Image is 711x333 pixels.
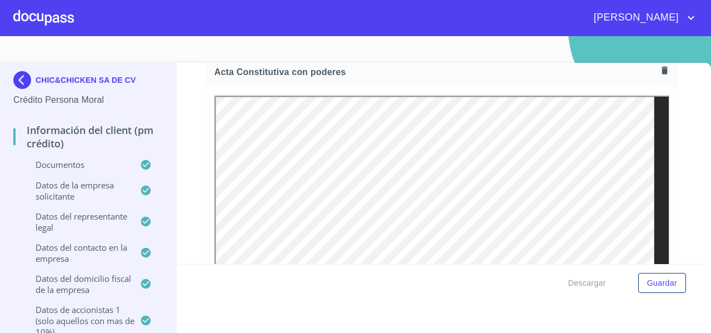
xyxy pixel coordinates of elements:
[13,211,140,233] p: Datos del representante legal
[568,276,606,290] span: Descargar
[13,273,140,295] p: Datos del domicilio fiscal de la empresa
[13,93,163,107] p: Crédito Persona Moral
[638,273,686,294] button: Guardar
[13,242,140,264] p: Datos del contacto en la empresa
[214,66,657,78] span: Acta Constitutiva con poderes
[36,76,136,85] p: CHIC&CHICKEN SA DE CV
[585,9,698,27] button: account of current user
[13,123,163,150] p: Información del Client (PM crédito)
[13,159,140,170] p: Documentos
[13,71,163,93] div: CHIC&CHICKEN SA DE CV
[13,180,140,202] p: Datos de la empresa solicitante
[13,71,36,89] img: Docupass spot blue
[564,273,610,294] button: Descargar
[585,9,684,27] span: [PERSON_NAME]
[647,276,677,290] span: Guardar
